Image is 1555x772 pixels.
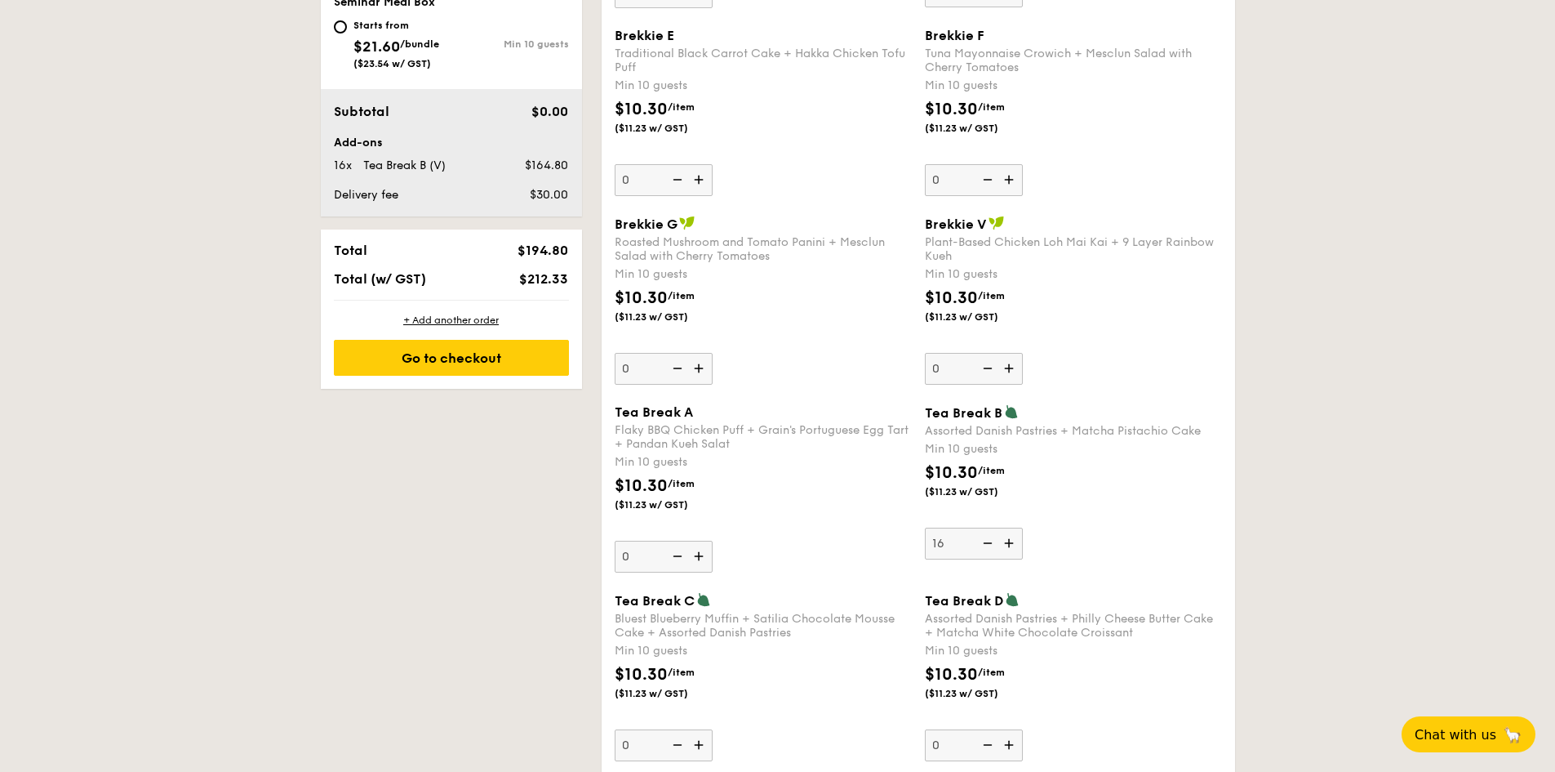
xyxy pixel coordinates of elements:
div: Assorted Danish Pastries + Matcha Pistachio Cake [925,424,1222,438]
div: Min 10 guests [451,38,569,50]
span: Total (w/ GST) [334,271,426,287]
span: ($11.23 w/ GST) [615,310,726,324]
input: Tea Break DAssorted Danish Pastries + Philly Cheese Butter Cake + Matcha White Chocolate Croissan... [925,730,1023,761]
span: ($11.23 w/ GST) [925,310,1036,324]
img: icon-reduce.1d2dbef1.svg [974,353,998,384]
input: Tea Break AFlaky BBQ Chicken Puff + Grain's Portuguese Egg Tart + Pandan Kueh SalatMin 10 guests$... [615,541,713,573]
span: $10.30 [615,100,668,119]
img: icon-reduce.1d2dbef1.svg [974,528,998,559]
span: Brekkie V [925,216,987,232]
input: Brekkie FTuna Mayonnaise Crowich + Mesclun Salad with Cherry TomatoesMin 10 guests$10.30/item($11... [925,164,1023,196]
input: Starts from$21.60/bundle($23.54 w/ GST)Min 10 guests [334,20,347,33]
div: Bluest Blueberry Muffin + Satilia Chocolate Mousse Cake + Assorted Danish Pastries [615,612,912,640]
span: /item [978,101,1005,113]
img: icon-add.58712e84.svg [998,528,1023,559]
img: icon-reduce.1d2dbef1.svg [664,164,688,195]
span: /item [668,478,695,489]
input: Tea Break CBluest Blueberry Muffin + Satilia Chocolate Mousse Cake + Assorted Danish PastriesMin ... [615,730,713,761]
span: ($11.23 w/ GST) [925,485,1036,498]
div: Min 10 guests [925,441,1222,457]
span: /item [668,290,695,301]
button: Chat with us🦙 [1402,716,1535,752]
span: $10.30 [615,476,668,496]
input: Tea Break BAssorted Danish Pastries + Matcha Pistachio CakeMin 10 guests$10.30/item($11.23 w/ GST) [925,528,1023,560]
span: $10.30 [615,665,668,685]
img: icon-add.58712e84.svg [998,353,1023,384]
div: Traditional Black Carrot Cake + Hakka Chicken Tofu Puff [615,47,912,74]
img: icon-vegetarian.fe4039eb.svg [1004,404,1019,419]
span: Brekkie E [615,28,674,43]
img: icon-add.58712e84.svg [998,730,1023,761]
span: ($11.23 w/ GST) [925,687,1036,700]
img: icon-reduce.1d2dbef1.svg [974,730,998,761]
span: $21.60 [353,38,400,56]
span: ($23.54 w/ GST) [353,58,431,69]
div: Tea Break B (V) [357,158,505,174]
span: $194.80 [518,243,568,258]
span: /bundle [400,38,439,50]
div: + Add another order [334,314,569,327]
span: Tea Break D [925,593,1003,609]
span: $0.00 [531,104,568,119]
div: Min 10 guests [925,643,1222,659]
div: Min 10 guests [925,266,1222,283]
span: Tea Break A [615,404,693,420]
div: Min 10 guests [615,266,912,283]
span: ($11.23 w/ GST) [615,498,726,511]
div: Roasted Mushroom and Tomato Panini + Mesclun Salad with Cherry Tomatoes [615,235,912,263]
img: icon-vegetarian.fe4039eb.svg [1005,592,1020,607]
div: 16x [327,158,357,174]
span: /item [668,667,695,678]
span: $10.30 [925,463,978,483]
img: icon-reduce.1d2dbef1.svg [664,730,688,761]
span: Brekkie G [615,216,678,232]
div: Min 10 guests [615,454,912,471]
img: icon-reduce.1d2dbef1.svg [664,353,688,384]
div: Go to checkout [334,340,569,376]
img: icon-add.58712e84.svg [688,164,713,195]
div: Plant-Based Chicken Loh Mai Kai + 9 Layer Rainbow Kueh [925,235,1222,263]
span: ($11.23 w/ GST) [615,122,726,135]
span: $10.30 [925,665,978,685]
span: Chat with us [1415,727,1496,743]
input: Brekkie VPlant-Based Chicken Loh Mai Kai + 9 Layer Rainbow KuehMin 10 guests$10.30/item($11.23 w/... [925,353,1023,385]
span: $10.30 [925,288,978,308]
span: Tea Break C [615,593,695,609]
span: /item [978,465,1005,476]
img: icon-reduce.1d2dbef1.svg [664,541,688,572]
img: icon-vegan.f8ff3823.svg [679,216,695,230]
div: Min 10 guests [925,78,1222,94]
span: /item [668,101,695,113]
span: Tea Break B [925,405,1002,421]
input: Brekkie ETraditional Black Carrot Cake + Hakka Chicken Tofu PuffMin 10 guests$10.30/item($11.23 w... [615,164,713,196]
div: Min 10 guests [615,78,912,94]
img: icon-add.58712e84.svg [688,353,713,384]
span: /item [978,290,1005,301]
span: $10.30 [925,100,978,119]
span: ($11.23 w/ GST) [615,687,726,700]
span: $164.80 [525,158,568,172]
div: Min 10 guests [615,643,912,659]
img: icon-vegetarian.fe4039eb.svg [696,592,711,607]
div: Flaky BBQ Chicken Puff + Grain's Portuguese Egg Tart + Pandan Kueh Salat [615,423,912,451]
div: Tuna Mayonnaise Crowich + Mesclun Salad with Cherry Tomatoes [925,47,1222,74]
span: ($11.23 w/ GST) [925,122,1036,135]
div: Starts from [353,19,439,32]
div: Assorted Danish Pastries + Philly Cheese Butter Cake + Matcha White Chocolate Croissant [925,612,1222,640]
img: icon-add.58712e84.svg [688,730,713,761]
span: $30.00 [530,188,568,202]
input: Brekkie GRoasted Mushroom and Tomato Panini + Mesclun Salad with Cherry TomatoesMin 10 guests$10.... [615,353,713,385]
img: icon-reduce.1d2dbef1.svg [974,164,998,195]
span: $10.30 [615,288,668,308]
span: Delivery fee [334,188,398,202]
span: Subtotal [334,104,389,119]
span: /item [978,667,1005,678]
span: Brekkie F [925,28,984,43]
span: 🦙 [1503,725,1522,744]
img: icon-add.58712e84.svg [688,541,713,572]
span: Total [334,243,367,258]
div: Add-ons [334,135,569,151]
img: icon-vegan.f8ff3823.svg [989,216,1005,230]
span: $212.33 [519,271,568,287]
img: icon-add.58712e84.svg [998,164,1023,195]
